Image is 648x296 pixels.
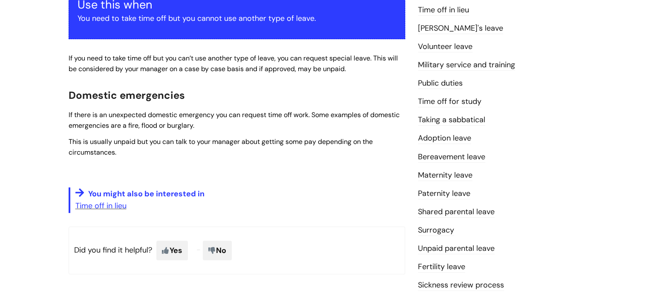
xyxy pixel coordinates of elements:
[418,133,471,144] a: Adoption leave
[418,170,472,181] a: Maternity leave
[88,189,204,199] span: You might also be interested in
[69,110,400,130] span: If there is an unexpected domestic emergency you can request time off work. Some examples of dome...
[418,188,470,199] a: Paternity leave
[418,280,504,291] a: Sickness review process
[75,201,127,211] a: Time off in lieu
[203,241,232,260] span: No
[78,11,396,25] p: You need to take time off but you cannot use another type of leave.
[418,243,495,254] a: Unpaid parental leave
[418,60,515,71] a: Military service and training
[69,227,405,274] p: Did you find it helpful?
[69,54,398,73] span: If you need to take time off but you can’t use another type of leave, you can request special lea...
[418,115,485,126] a: Taking a sabbatical
[418,207,495,218] a: Shared parental leave
[418,78,463,89] a: Public duties
[69,137,373,157] span: This is usually unpaid but you can talk to your manager about getting some pay depending on the c...
[69,89,185,102] span: Domestic emergencies
[418,152,485,163] a: Bereavement leave
[418,225,454,236] a: Surrogacy
[156,241,188,260] span: Yes
[418,23,503,34] a: [PERSON_NAME]'s leave
[418,96,481,107] a: Time off for study
[418,5,469,16] a: Time off in lieu
[418,262,465,273] a: Fertility leave
[418,41,472,52] a: Volunteer leave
